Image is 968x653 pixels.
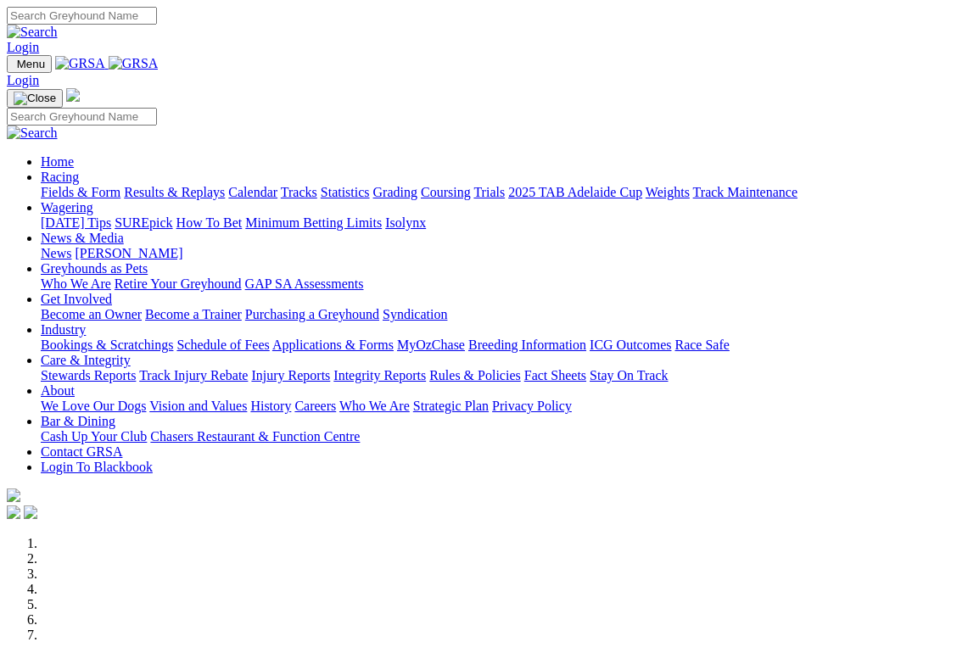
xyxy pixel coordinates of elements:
a: 2025 TAB Adelaide Cup [508,185,642,199]
a: Coursing [421,185,471,199]
a: Stay On Track [590,368,668,382]
div: Racing [41,185,961,200]
a: News [41,246,71,260]
a: Login [7,73,39,87]
a: Get Involved [41,292,112,306]
a: How To Bet [176,215,243,230]
a: Statistics [321,185,370,199]
div: Wagering [41,215,961,231]
img: Search [7,25,58,40]
a: Wagering [41,200,93,215]
a: Rules & Policies [429,368,521,382]
input: Search [7,108,157,126]
img: GRSA [55,56,105,71]
a: Strategic Plan [413,399,489,413]
a: Race Safe [674,338,729,352]
a: ICG Outcomes [590,338,671,352]
a: Track Maintenance [693,185,797,199]
a: Industry [41,322,86,337]
button: Toggle navigation [7,55,52,73]
a: Syndication [383,307,447,321]
a: Fact Sheets [524,368,586,382]
a: Careers [294,399,336,413]
a: Contact GRSA [41,444,122,459]
img: logo-grsa-white.png [66,88,80,102]
a: We Love Our Dogs [41,399,146,413]
a: [DATE] Tips [41,215,111,230]
img: twitter.svg [24,505,37,519]
a: Care & Integrity [41,353,131,367]
a: Racing [41,170,79,184]
a: Chasers Restaurant & Function Centre [150,429,360,444]
a: Calendar [228,185,277,199]
div: Greyhounds as Pets [41,276,961,292]
a: Become an Owner [41,307,142,321]
a: Fields & Form [41,185,120,199]
a: Track Injury Rebate [139,368,248,382]
a: Login [7,40,39,54]
div: Get Involved [41,307,961,322]
div: Bar & Dining [41,429,961,444]
a: Purchasing a Greyhound [245,307,379,321]
a: Greyhounds as Pets [41,261,148,276]
a: News & Media [41,231,124,245]
span: Menu [17,58,45,70]
a: Who We Are [41,276,111,291]
div: Care & Integrity [41,368,961,383]
input: Search [7,7,157,25]
div: News & Media [41,246,961,261]
a: Who We Are [339,399,410,413]
a: Retire Your Greyhound [115,276,242,291]
a: Integrity Reports [333,368,426,382]
a: Weights [646,185,690,199]
a: Privacy Policy [492,399,572,413]
a: Bar & Dining [41,414,115,428]
img: facebook.svg [7,505,20,519]
button: Toggle navigation [7,89,63,108]
a: Become a Trainer [145,307,242,321]
a: Login To Blackbook [41,460,153,474]
a: Grading [373,185,417,199]
img: Close [14,92,56,105]
a: Breeding Information [468,338,586,352]
a: Results & Replays [124,185,225,199]
a: MyOzChase [397,338,465,352]
a: History [250,399,291,413]
a: About [41,383,75,398]
img: logo-grsa-white.png [7,488,20,502]
a: Trials [473,185,505,199]
a: GAP SA Assessments [245,276,364,291]
a: [PERSON_NAME] [75,246,182,260]
img: Search [7,126,58,141]
a: SUREpick [115,215,172,230]
a: Vision and Values [149,399,247,413]
a: Stewards Reports [41,368,136,382]
a: Minimum Betting Limits [245,215,382,230]
a: Tracks [281,185,317,199]
a: Home [41,154,74,169]
a: Schedule of Fees [176,338,269,352]
a: Applications & Forms [272,338,394,352]
a: Isolynx [385,215,426,230]
div: Industry [41,338,961,353]
a: Bookings & Scratchings [41,338,173,352]
a: Injury Reports [251,368,330,382]
img: GRSA [109,56,159,71]
div: About [41,399,961,414]
a: Cash Up Your Club [41,429,147,444]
